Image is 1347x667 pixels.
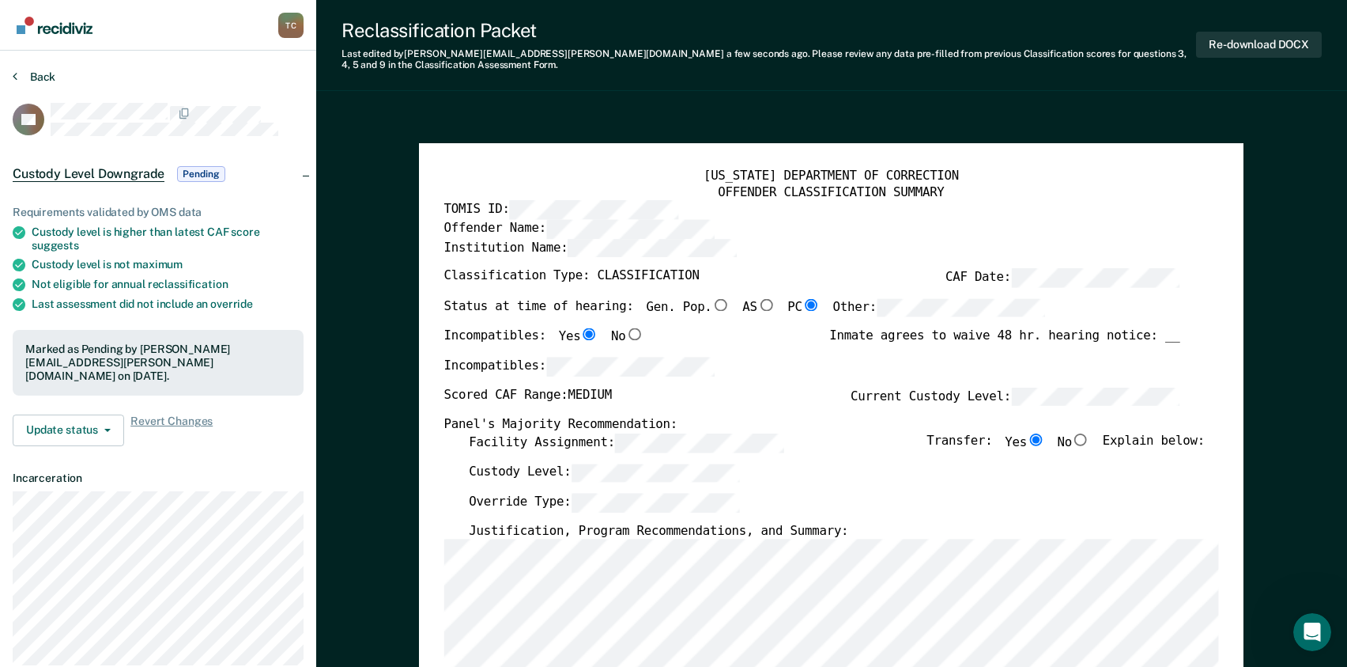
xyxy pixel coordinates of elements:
[278,13,304,38] div: T C
[851,387,1179,406] label: Current Custody Level:
[546,357,715,376] input: Incompatibles:
[444,328,644,357] div: Incompatibles:
[546,219,715,238] input: Offender Name:
[510,200,678,219] input: TOMIS ID:
[444,268,700,287] label: Classification Type: CLASSIFICATION
[444,184,1219,201] div: OFFENDER CLASSIFICATION SUMMARY
[1011,268,1179,287] input: CAF Date:
[32,258,304,271] div: Custody level is not
[177,166,224,182] span: Pending
[647,298,730,317] label: Gen. Pop.
[13,206,304,219] div: Requirements validated by OMS data
[470,463,741,482] label: Custody Level:
[444,238,737,257] label: Institution Name:
[13,415,124,446] button: Update status
[1072,433,1090,445] input: No
[341,48,1196,71] div: Last edited by [PERSON_NAME][EMAIL_ADDRESS][PERSON_NAME][DOMAIN_NAME] . Please review any data pr...
[444,200,678,219] label: TOMIS ID:
[1196,32,1322,58] button: Re-download DOCX
[470,523,849,540] label: Justification, Program Recommendations, and Summary:
[17,17,92,34] img: Recidiviz
[130,415,213,446] span: Revert Changes
[833,298,1046,317] label: Other:
[572,463,740,482] input: Custody Level:
[32,239,79,252] span: suggests
[444,219,715,238] label: Offender Name:
[13,70,55,84] button: Back
[278,13,304,38] button: Profile dropdown button
[470,433,784,452] label: Facility Assignment:
[568,238,737,257] input: Institution Name:
[1293,613,1331,651] iframe: Intercom live chat
[1058,433,1090,452] label: No
[32,278,304,291] div: Not eligible for annual
[615,433,783,452] input: Facility Assignment:
[743,298,775,317] label: AS
[133,258,183,271] span: maximum
[1006,433,1046,452] label: Yes
[830,328,1180,357] div: Inmate agrees to waive 48 hr. hearing notice: __
[470,493,741,512] label: Override Type:
[148,278,228,290] span: reclassification
[559,328,599,346] label: Yes
[626,328,644,341] input: No
[341,19,1196,42] div: Reclassification Packet
[1027,433,1045,445] input: Yes
[13,166,164,182] span: Custody Level Downgrade
[13,472,304,485] dt: Incarceration
[444,168,1219,184] div: [US_STATE] DEPARTMENT OF CORRECTION
[877,298,1045,317] input: Other:
[32,297,304,311] div: Last assessment did not include an
[581,328,599,341] input: Yes
[945,268,1179,287] label: CAF Date:
[927,433,1206,463] div: Transfer: Explain below:
[444,387,612,406] label: Scored CAF Range: MEDIUM
[757,298,775,311] input: AS
[572,493,740,512] input: Override Type:
[210,297,253,310] span: override
[788,298,821,317] label: PC
[1011,387,1179,406] input: Current Custody Level:
[444,298,1046,328] div: Status at time of hearing:
[444,357,715,376] label: Incompatibles:
[25,343,291,382] div: Marked as Pending by [PERSON_NAME][EMAIL_ADDRESS][PERSON_NAME][DOMAIN_NAME] on [DATE].
[802,298,821,311] input: PC
[32,225,304,252] div: Custody level is higher than latest CAF score
[444,417,1180,434] div: Panel's Majority Recommendation:
[726,48,808,59] span: a few seconds ago
[712,298,730,311] input: Gen. Pop.
[611,328,643,346] label: No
